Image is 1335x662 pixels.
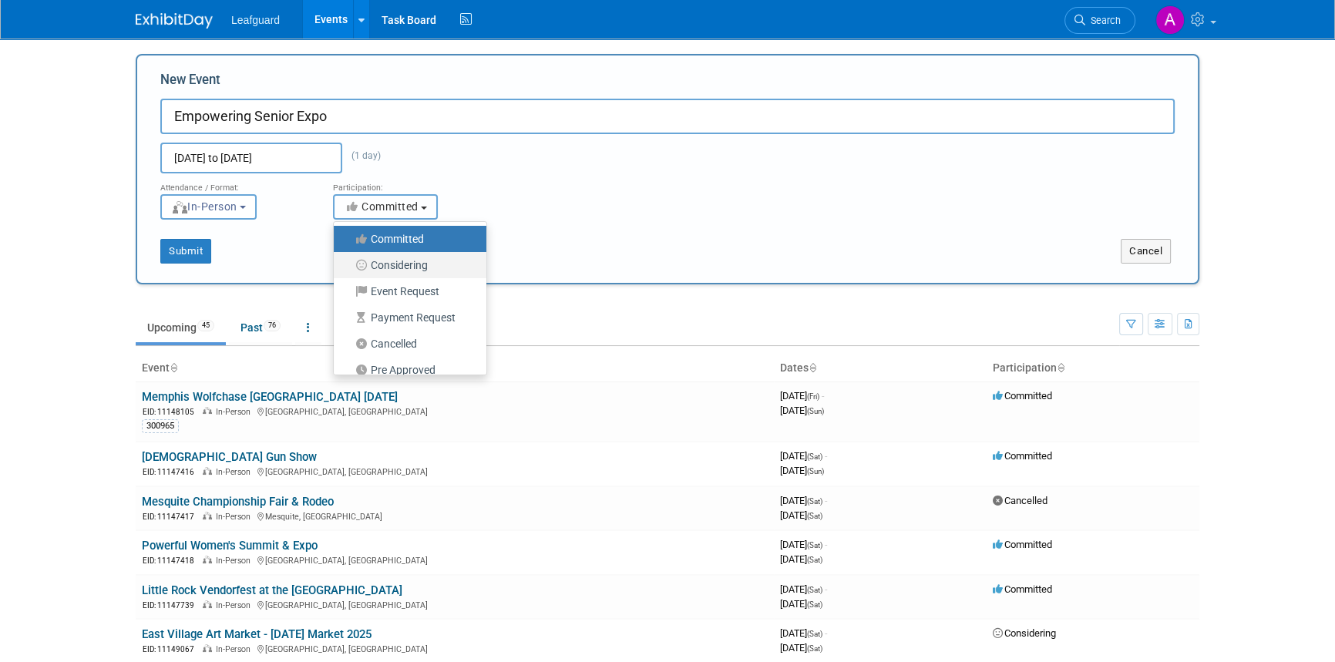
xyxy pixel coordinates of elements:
[203,407,212,415] img: In-Person Event
[780,509,822,521] span: [DATE]
[229,313,292,342] a: Past76
[160,143,342,173] input: Start Date - End Date
[142,419,179,433] div: 300965
[987,355,1199,381] th: Participation
[780,627,827,639] span: [DATE]
[825,450,827,462] span: -
[160,99,1175,134] input: Name of Trade Show / Conference
[807,630,822,638] span: (Sat)
[171,200,237,213] span: In-Person
[341,360,471,380] label: Pre Approved
[342,150,381,161] span: (1 day)
[341,255,471,275] label: Considering
[780,390,824,402] span: [DATE]
[993,583,1052,595] span: Committed
[1085,15,1121,26] span: Search
[143,408,200,416] span: EID: 11148105
[142,390,398,404] a: Memphis Wolfchase [GEOGRAPHIC_DATA] [DATE]
[142,405,768,418] div: [GEOGRAPHIC_DATA], [GEOGRAPHIC_DATA]
[136,355,774,381] th: Event
[807,497,822,506] span: (Sat)
[142,465,768,478] div: [GEOGRAPHIC_DATA], [GEOGRAPHIC_DATA]
[780,598,822,610] span: [DATE]
[807,600,822,609] span: (Sat)
[344,200,419,213] span: Committed
[1057,361,1064,374] a: Sort by Participation Type
[142,553,768,566] div: [GEOGRAPHIC_DATA], [GEOGRAPHIC_DATA]
[143,645,200,654] span: EID: 11149067
[142,583,402,597] a: Little Rock Vendorfest at the [GEOGRAPHIC_DATA]
[1064,7,1135,34] a: Search
[807,541,822,549] span: (Sat)
[993,539,1052,550] span: Committed
[160,173,310,193] div: Attendance / Format:
[780,495,827,506] span: [DATE]
[216,467,255,477] span: In-Person
[1121,239,1171,264] button: Cancel
[341,281,471,301] label: Event Request
[142,539,318,553] a: Powerful Women's Summit & Expo
[825,627,827,639] span: -
[807,556,822,564] span: (Sat)
[143,512,200,521] span: EID: 11147417
[142,509,768,523] div: Mesquite, [GEOGRAPHIC_DATA]
[333,173,483,193] div: Participation:
[216,600,255,610] span: In-Person
[341,229,471,249] label: Committed
[142,450,317,464] a: [DEMOGRAPHIC_DATA] Gun Show
[197,320,214,331] span: 45
[780,450,827,462] span: [DATE]
[807,644,822,653] span: (Sat)
[780,642,822,654] span: [DATE]
[203,467,212,475] img: In-Person Event
[993,450,1052,462] span: Committed
[216,556,255,566] span: In-Person
[780,405,824,416] span: [DATE]
[142,495,334,509] a: Mesquite Championship Fair & Rodeo
[341,334,471,354] label: Cancelled
[809,361,816,374] a: Sort by Start Date
[825,539,827,550] span: -
[807,467,824,475] span: (Sun)
[1155,5,1185,35] img: Arlene Duncan
[136,313,226,342] a: Upcoming45
[993,495,1047,506] span: Cancelled
[142,598,768,611] div: [GEOGRAPHIC_DATA], [GEOGRAPHIC_DATA]
[264,320,281,331] span: 76
[203,600,212,608] img: In-Person Event
[807,392,819,401] span: (Fri)
[160,194,257,220] button: In-Person
[993,627,1056,639] span: Considering
[807,586,822,594] span: (Sat)
[780,553,822,565] span: [DATE]
[142,642,768,655] div: [GEOGRAPHIC_DATA], [GEOGRAPHIC_DATA]
[993,390,1052,402] span: Committed
[780,465,824,476] span: [DATE]
[143,556,200,565] span: EID: 11147418
[825,495,827,506] span: -
[807,407,824,415] span: (Sun)
[333,194,438,220] button: Committed
[203,644,212,652] img: In-Person Event
[143,601,200,610] span: EID: 11147739
[341,307,471,328] label: Payment Request
[231,14,280,26] span: Leafguard
[807,512,822,520] span: (Sat)
[216,512,255,522] span: In-Person
[216,644,255,654] span: In-Person
[160,71,220,95] label: New Event
[822,390,824,402] span: -
[203,512,212,519] img: In-Person Event
[216,407,255,417] span: In-Person
[170,361,177,374] a: Sort by Event Name
[780,583,827,595] span: [DATE]
[807,452,822,461] span: (Sat)
[136,13,213,29] img: ExhibitDay
[142,627,372,641] a: East Village Art Market - [DATE] Market 2025
[774,355,987,381] th: Dates
[143,468,200,476] span: EID: 11147416
[203,556,212,563] img: In-Person Event
[780,539,827,550] span: [DATE]
[160,239,211,264] button: Submit
[825,583,827,595] span: -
